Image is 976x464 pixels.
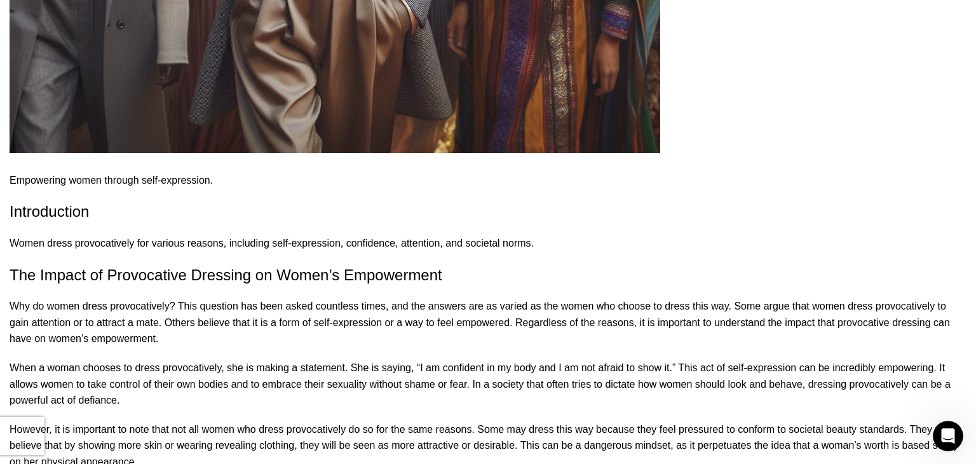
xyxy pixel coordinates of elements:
h2: The Impact of Provocative Dressing on Women’s Empowerment [10,264,966,286]
p: Why do women dress provocatively? This question has been asked countless times, and the answers a... [10,298,966,347]
iframe: Intercom live chat [933,421,963,451]
p: Empowering women through self-expression. [10,172,966,189]
h2: Introduction [10,201,966,222]
p: Women dress provocatively for various reasons, including self-expression, confidence, attention, ... [10,235,966,252]
p: When a woman chooses to dress provocatively, she is making a statement. She is saying, “I am conf... [10,360,966,409]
